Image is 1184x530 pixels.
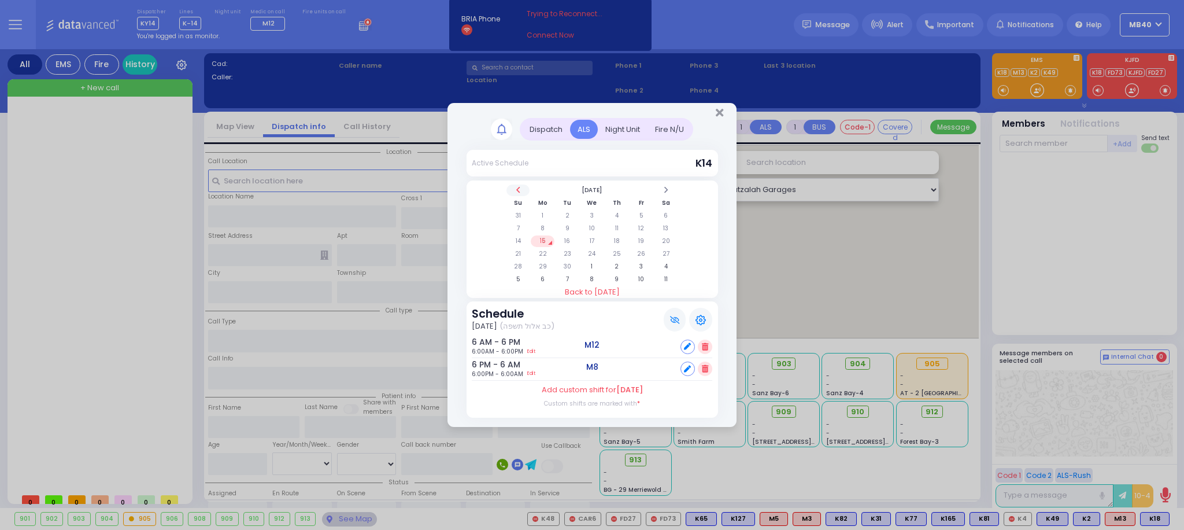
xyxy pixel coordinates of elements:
[654,210,678,222] td: 6
[556,274,579,285] td: 7
[580,223,604,234] td: 10
[630,223,653,234] td: 12
[556,223,579,234] td: 9
[630,261,653,273] td: 3
[580,274,604,285] td: 8
[654,197,678,209] th: Sa
[472,347,523,356] span: 6:00AM - 6:00PM
[586,362,598,372] h5: M8
[506,261,530,273] td: 28
[570,120,598,139] div: ALS
[654,223,678,234] td: 13
[506,210,530,222] td: 31
[531,248,554,260] td: 22
[506,235,530,247] td: 14
[531,235,554,247] td: 15
[467,286,718,298] a: Back to [DATE]
[556,261,579,273] td: 30
[506,197,530,209] th: Su
[506,274,530,285] td: 5
[556,197,579,209] th: Tu
[531,210,554,222] td: 1
[580,248,604,260] td: 24
[616,384,643,395] span: [DATE]
[472,158,528,168] div: Active Schedule
[542,384,643,396] label: Add custom shift for
[605,197,628,209] th: Th
[556,248,579,260] td: 23
[580,235,604,247] td: 17
[580,261,604,273] td: 1
[506,223,530,234] td: 7
[630,274,653,285] td: 10
[605,274,628,285] td: 9
[654,274,678,285] td: 11
[472,321,497,332] span: [DATE]
[605,248,628,260] td: 25
[630,210,653,222] td: 5
[506,248,530,260] td: 21
[531,261,554,273] td: 29
[663,186,669,194] span: Next Month
[531,223,554,234] td: 8
[605,223,628,234] td: 11
[531,274,554,285] td: 6
[654,235,678,247] td: 20
[527,347,535,356] a: Edit
[605,235,628,247] td: 18
[472,360,504,370] h6: 6 PM - 6 AM
[580,210,604,222] td: 3
[605,210,628,222] td: 4
[556,235,579,247] td: 16
[515,186,521,194] span: Previous Month
[605,261,628,273] td: 2
[630,235,653,247] td: 19
[472,307,554,321] h3: Schedule
[630,248,653,260] td: 26
[647,120,691,139] div: Fire N/U
[499,321,554,332] span: (כב אלול תשפה)
[531,197,554,209] th: Mo
[716,107,723,119] button: Close
[472,370,523,378] span: 6:00PM - 6:00AM
[527,370,535,378] a: Edit
[584,340,600,350] h5: M12
[695,156,712,170] span: K14
[654,261,678,273] td: 4
[654,248,678,260] td: 27
[630,197,653,209] th: Fr
[531,185,653,196] th: Select Month
[472,337,504,347] h6: 6 AM - 6 PM
[598,120,647,139] div: Night Unit
[522,120,570,139] div: Dispatch
[544,399,640,408] label: Custom shifts are marked with
[556,210,579,222] td: 2
[580,197,604,209] th: We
